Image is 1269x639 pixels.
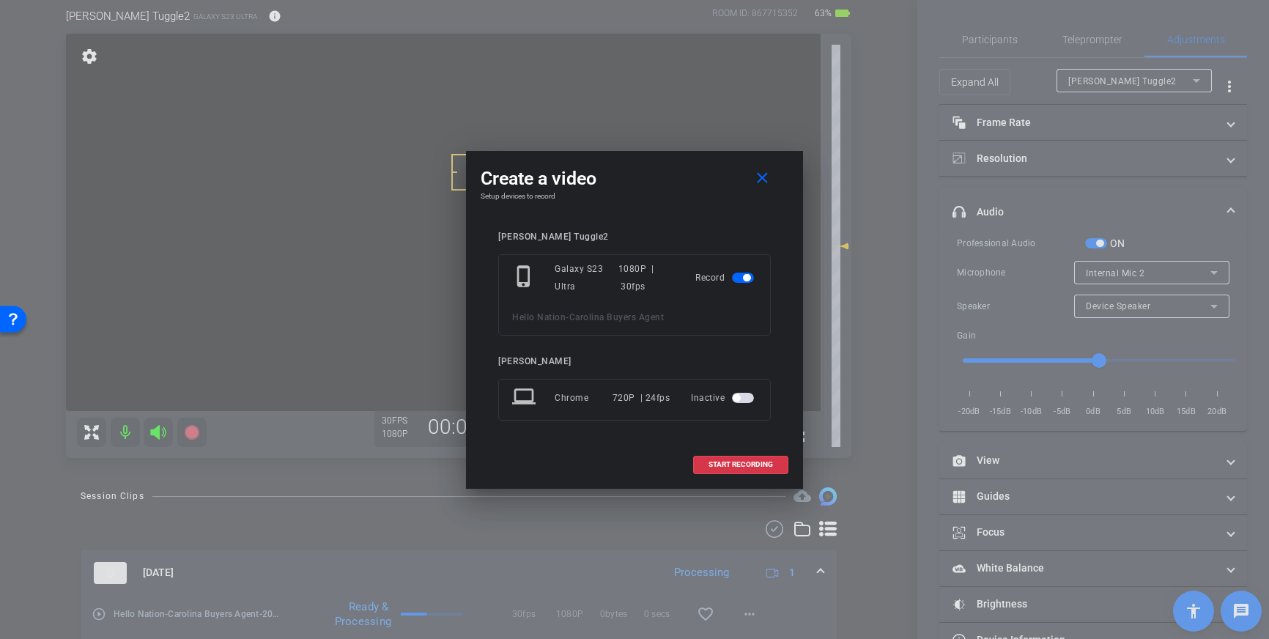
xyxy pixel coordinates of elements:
[566,312,569,322] span: -
[512,265,539,291] mat-icon: phone_iphone
[555,385,613,411] div: Chrome
[498,232,771,243] div: [PERSON_NAME] Tuggle2
[693,456,788,474] button: START RECORDING
[498,356,771,367] div: [PERSON_NAME]
[481,166,788,192] div: Create a video
[512,385,539,411] mat-icon: laptop
[569,312,665,322] span: Carolina Buyers Agent
[691,385,757,411] div: Inactive
[555,260,618,295] div: Galaxy S23 Ultra
[481,192,788,201] h4: Setup devices to record
[695,260,757,295] div: Record
[613,385,670,411] div: 720P | 24fps
[512,312,566,322] span: Hello Nation
[709,461,773,468] span: START RECORDING
[618,260,674,295] div: 1080P | 30fps
[753,169,772,188] mat-icon: close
